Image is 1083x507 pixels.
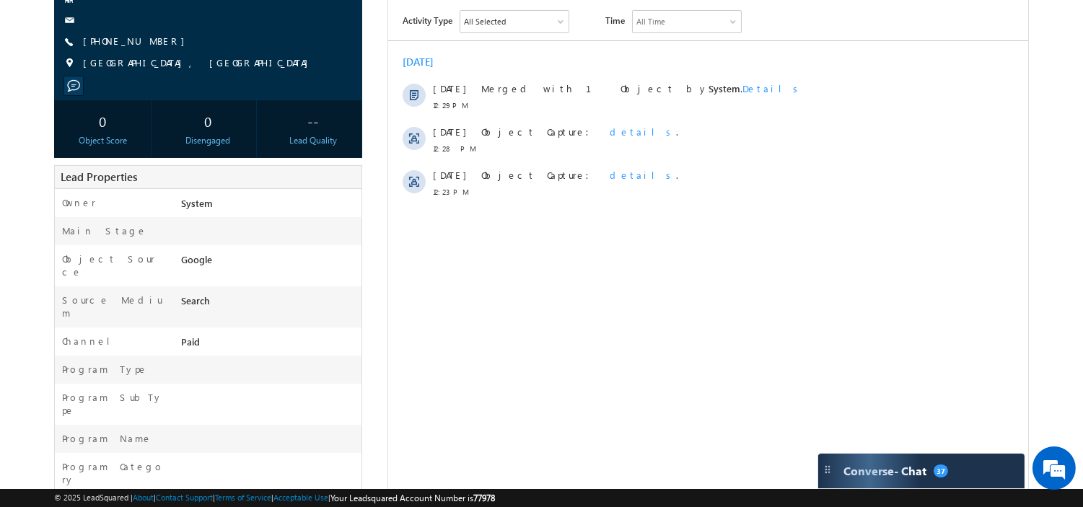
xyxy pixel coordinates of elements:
[61,169,137,184] span: Lead Properties
[163,134,253,147] div: Disengaged
[93,169,562,182] div: .
[268,134,358,147] div: Lead Quality
[58,107,147,134] div: 0
[268,107,358,134] div: --
[93,83,562,96] span: Merged with 1 Object by .
[222,169,288,182] span: details
[177,294,361,314] div: Search
[156,493,213,502] a: Contact Support
[822,464,833,475] img: carter-drag
[45,100,88,113] span: 12:29 PM
[62,294,166,319] label: Source Medium
[54,491,495,505] span: © 2025 LeadSquared | | | | |
[45,169,77,182] span: [DATE]
[215,493,271,502] a: Terms of Service
[93,169,210,182] span: Object Capture:
[14,11,64,32] span: Activity Type
[843,464,926,477] span: Converse - Chat
[222,126,288,138] span: details
[248,16,277,29] div: All Time
[72,12,180,33] div: All Selected
[177,252,361,273] div: Google
[45,83,77,96] span: [DATE]
[45,143,88,156] span: 12:28 PM
[177,335,361,355] div: Paid
[62,391,166,417] label: Program SubType
[217,11,237,32] span: Time
[62,252,166,278] label: Object Source
[83,56,315,71] span: [GEOGRAPHIC_DATA], [GEOGRAPHIC_DATA]
[45,126,77,139] span: [DATE]
[133,493,154,502] a: About
[177,196,361,216] div: System
[62,224,147,237] label: Main Stage
[163,107,253,134] div: 0
[934,464,948,477] span: 37
[45,186,88,199] span: 12:23 PM
[62,335,121,348] label: Channel
[62,196,96,209] label: Owner
[473,493,495,503] span: 77978
[320,83,352,95] span: System
[330,493,495,503] span: Your Leadsquared Account Number is
[76,16,118,29] div: All Selected
[14,56,61,69] div: [DATE]
[93,126,562,139] div: .
[273,493,328,502] a: Acceptable Use
[62,363,148,376] label: Program Type
[354,83,415,95] a: Details
[83,35,192,49] span: [PHONE_NUMBER]
[58,134,147,147] div: Object Score
[62,432,152,445] label: Program Name
[93,126,210,138] span: Object Capture:
[62,460,166,486] label: Program Category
